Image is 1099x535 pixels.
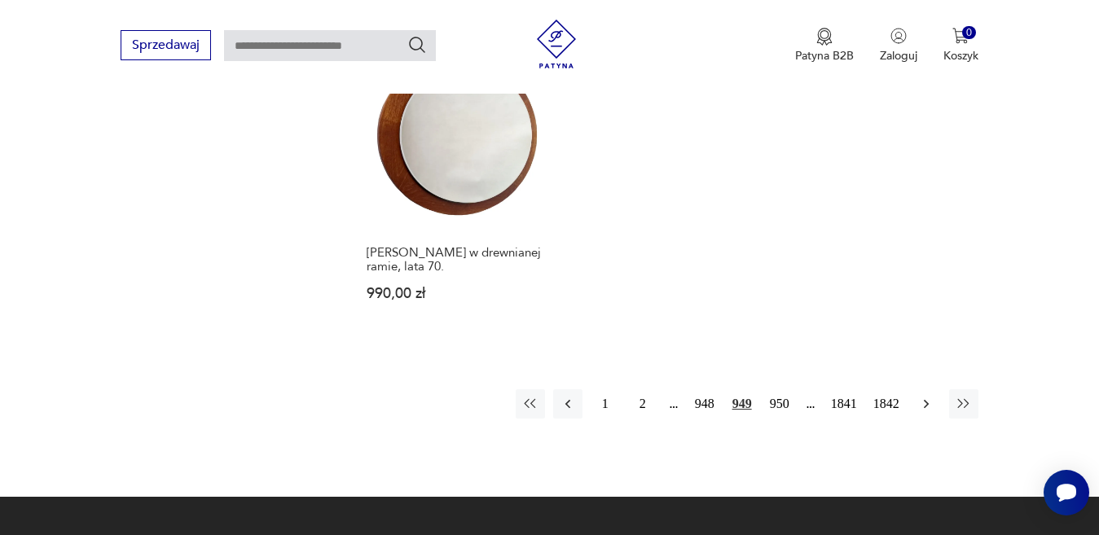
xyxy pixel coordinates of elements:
[728,389,757,419] button: 949
[367,287,547,300] p: 990,00 zł
[827,389,861,419] button: 1841
[121,30,211,60] button: Sprzedawaj
[890,28,907,44] img: Ikonka użytkownika
[869,389,903,419] button: 1842
[816,28,833,46] img: Ikona medalu
[407,35,427,55] button: Szukaj
[795,48,854,64] p: Patyna B2B
[1044,470,1089,515] iframe: Smartsupp widget button
[795,28,854,64] a: Ikona medaluPatyna B2B
[121,41,211,52] a: Sprzedawaj
[880,28,917,64] button: Zaloguj
[952,28,969,44] img: Ikona koszyka
[880,48,917,64] p: Zaloguj
[943,48,978,64] p: Koszyk
[628,389,657,419] button: 2
[795,28,854,64] button: Patyna B2B
[359,37,555,332] a: Lustro w drewnianej ramie, lata 70.[PERSON_NAME] w drewnianej ramie, lata 70.990,00 zł
[690,389,719,419] button: 948
[367,246,547,274] h3: [PERSON_NAME] w drewnianej ramie, lata 70.
[962,26,976,40] div: 0
[591,389,620,419] button: 1
[765,389,794,419] button: 950
[532,20,581,68] img: Patyna - sklep z meblami i dekoracjami vintage
[943,28,978,64] button: 0Koszyk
